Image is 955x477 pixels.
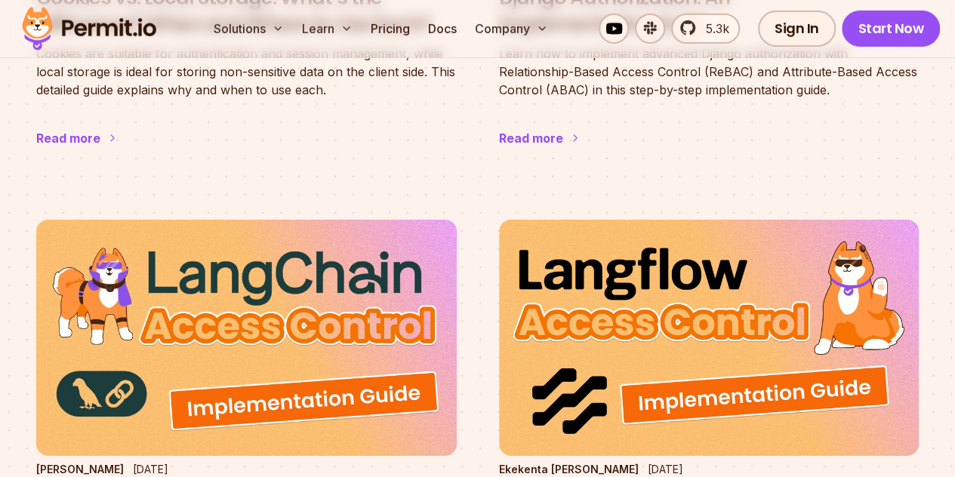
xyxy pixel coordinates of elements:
[133,463,168,475] time: [DATE]
[499,45,920,99] p: Learn how to implement advanced Django authorization with Relationship-Based Access Control (ReBA...
[469,14,554,44] button: Company
[365,14,416,44] a: Pricing
[36,462,124,477] p: [PERSON_NAME]
[697,20,729,38] span: 5.3k
[758,11,836,47] a: Sign In
[499,129,563,147] div: Read more
[842,11,941,47] a: Start Now
[422,14,463,44] a: Docs
[36,220,457,456] img: Implementing Access Control in Langchain: The Four-Perimeter Approach
[36,45,457,99] p: Cookies are suitable for authentication and session management, while local storage is ideal for ...
[499,220,920,456] img: Building a Secure Flight Booking AI Agent with Langflow
[648,463,683,475] time: [DATE]
[296,14,359,44] button: Learn
[15,3,163,54] img: Permit logo
[208,14,290,44] button: Solutions
[36,129,100,147] div: Read more
[499,462,639,477] p: Ekekenta [PERSON_NAME]
[671,14,740,44] a: 5.3k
